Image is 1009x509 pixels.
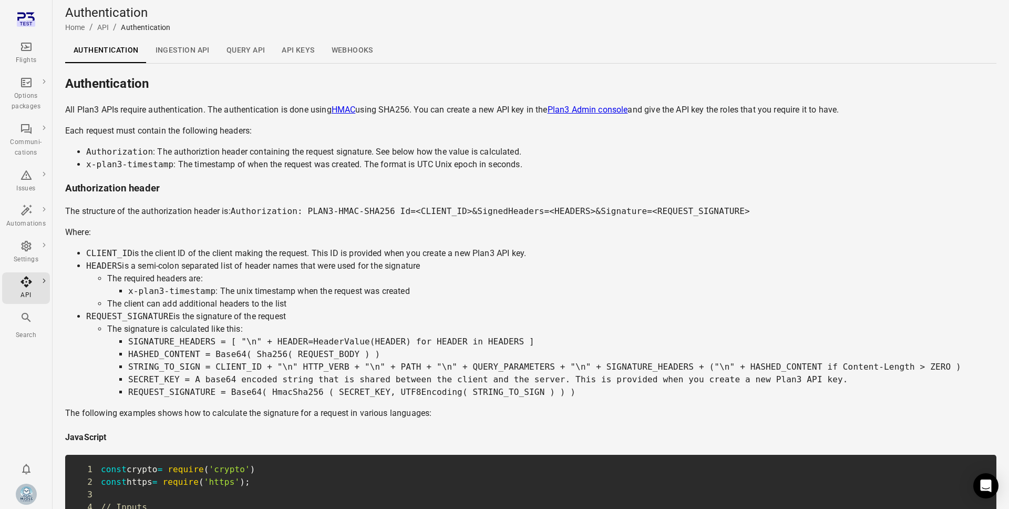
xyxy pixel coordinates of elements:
div: Authentication [121,22,170,33]
li: : The timestamp of when the request was created. The format is UTC Unix epoch in seconds. [86,158,996,171]
a: Authentication [65,38,147,63]
a: Communi-cations [2,119,50,161]
li: is a semi-colon separated list of header names that were used for the signature [86,260,996,310]
li: The required headers are: [107,272,996,298]
span: https [127,477,152,487]
a: API keys [273,38,323,63]
a: Query API [218,38,274,63]
code: REQUEST_SIGNATURE [86,311,173,321]
a: Ingestion API [147,38,218,63]
span: ( [204,464,209,474]
code: CLIENT_ID [86,248,132,258]
li: : The unix timestamp when the request was created [128,285,996,298]
li: : The authoriztion header containing the request signature. See below how the value is calculated. [86,146,996,158]
a: Issues [2,166,50,197]
h3: Authorization header [65,181,996,196]
span: const [101,477,127,487]
button: Notifications [16,459,37,480]
div: Automations [6,219,46,229]
h4: JavaScript [65,431,996,444]
code: x-plan3-timestamp [86,159,173,169]
span: ( [199,477,204,487]
li: / [113,21,117,34]
div: Options packages [6,91,46,112]
a: Options packages [2,73,50,115]
div: Issues [6,184,46,194]
li: is the signature of the request [86,310,996,399]
a: Home [65,23,85,32]
a: HMAC [332,105,356,115]
span: = [158,464,163,474]
span: 3 [74,488,101,501]
a: Automations [2,201,50,232]
p: The structure of the authorization header is: [65,205,996,218]
li: The client can add additional headers to the list [107,298,996,310]
span: crypto [127,464,158,474]
span: = [152,477,158,487]
div: Settings [6,254,46,265]
code: HASHED_CONTENT = Base64( Sha256( REQUEST_BODY ) ) [128,349,380,359]
span: ) [250,464,255,474]
li: / [89,21,93,34]
a: Flights [2,37,50,69]
h1: Authentication [65,4,170,21]
code: SIGNATURE_HEADERS = [ "\n" + HEADER=HeaderValue(HEADER) for HEADER in HEADERS ] [128,337,534,347]
p: Where: [65,226,996,239]
span: 2 [74,476,101,488]
code: STRING_TO_SIGN = CLIENT_ID + "\n" HTTP_VERB + "\n" + PATH + "\n" + QUERY_PARAMETERS + "\n" + SIGN... [128,362,961,372]
div: Communi-cations [6,137,46,158]
p: All Plan3 APIs require authentication. The authentication is done using using SHA256. You can cre... [65,104,996,116]
h2: Authentication [65,74,996,93]
span: require [162,477,198,487]
span: 'crypto' [209,464,250,474]
li: The signature is calculated like this: [107,323,996,399]
p: Each request must contain the following headers: [65,125,996,137]
div: API [6,290,46,301]
div: Search [6,330,46,341]
span: const [101,464,127,474]
img: Mjoll-Airways-Logo.webp [16,484,37,505]
p: The following examples shows how to calculate the signature for a request in various languages: [65,407,996,420]
code: SECRET_KEY = A base64 encoded string that is shared between the client and the server. This is pr... [128,374,848,384]
code: REQUEST_SIGNATURE = Base64( HmacSha256 ( SECRET_KEY, UTF8Encoding( STRING_TO_SIGN ) ) ) [128,387,575,397]
span: 'https' [204,477,240,487]
button: Elsa Mjöll [Mjoll Airways] [12,480,41,509]
a: Settings [2,237,50,268]
nav: Breadcrumbs [65,21,170,34]
code: HEADERS [86,261,122,271]
span: ; [245,477,250,487]
li: is the client ID of the client making the request. This ID is provided when you create a new Plan... [86,247,996,260]
code: Authorization: PLAN3-HMAC-SHA256 Id=<CLIENT_ID>&SignedHeaders=<HEADERS>&Signature=<REQUEST_SIGNAT... [231,206,750,216]
code: Authorization [86,147,153,157]
a: API [2,272,50,304]
div: Open Intercom Messenger [973,473,998,498]
div: Flights [6,55,46,66]
a: Plan3 Admin console [548,105,628,115]
div: Local navigation [65,38,996,63]
a: API [97,23,109,32]
span: ) [240,477,245,487]
button: Search [2,308,50,343]
span: require [168,464,203,474]
code: x-plan3-timestamp [128,286,215,296]
span: 1 [74,463,101,476]
a: Webhooks [323,38,382,63]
